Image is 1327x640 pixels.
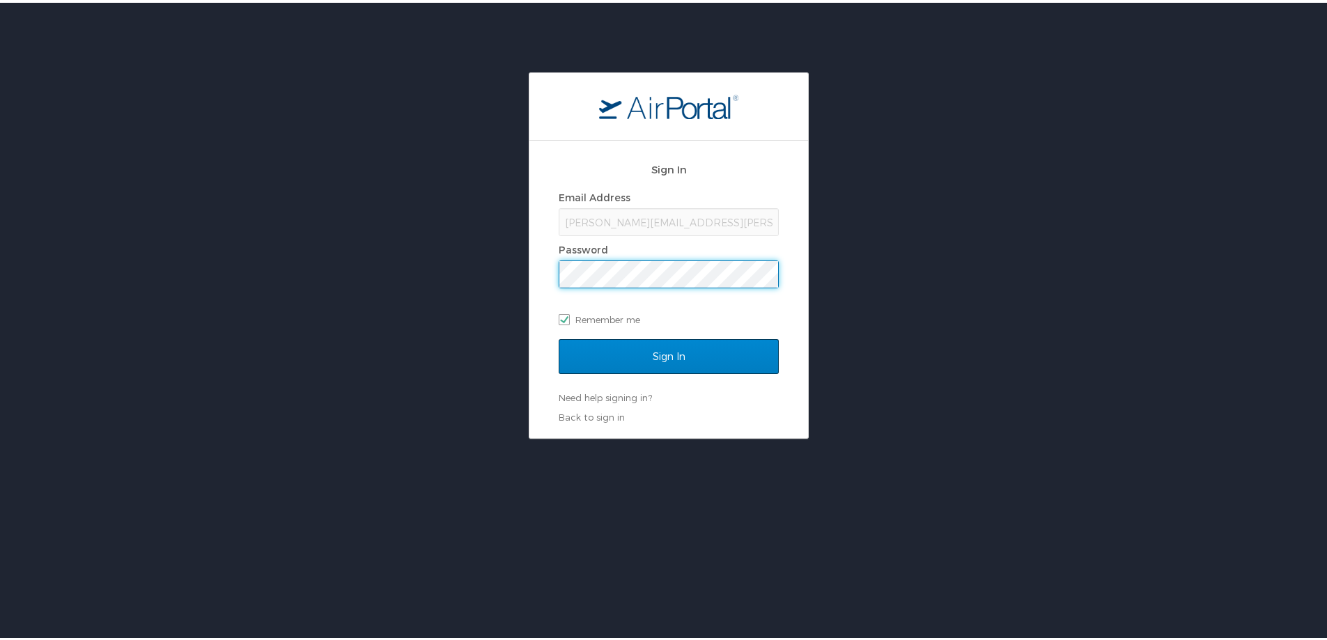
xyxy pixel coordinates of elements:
label: Password [559,241,608,253]
input: Sign In [559,336,779,371]
label: Remember me [559,306,779,327]
a: Need help signing in? [559,389,652,400]
img: logo [599,91,738,116]
a: Back to sign in [559,409,625,420]
h2: Sign In [559,159,779,175]
label: Email Address [559,189,630,201]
